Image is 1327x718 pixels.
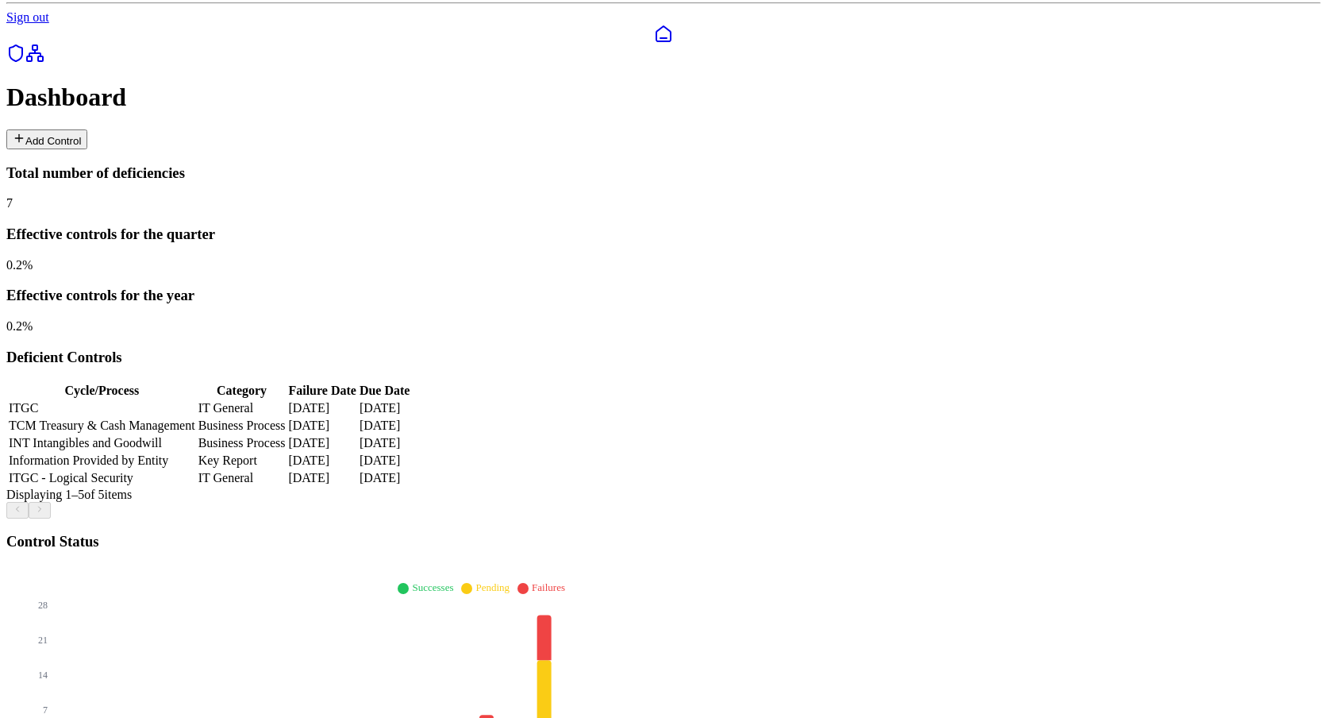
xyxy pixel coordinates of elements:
[29,502,51,519] button: Next
[6,226,1321,243] h3: Effective controls for the quarter
[8,383,196,399] th: Cycle/Process
[43,704,48,716] tspan: 7
[198,383,287,399] th: Category
[532,581,565,593] span: Failures
[6,25,1321,44] a: Dashboard
[287,400,356,416] td: [DATE]
[6,52,25,65] a: SOC
[359,418,411,434] td: [DATE]
[8,418,196,434] td: TCM Treasury & Cash Management
[8,470,196,486] td: ITGC - Logical Security
[8,453,196,469] td: Information Provided by Entity
[6,164,1321,182] h3: Total number of deficiencies
[287,418,356,434] td: [DATE]
[198,400,287,416] td: IT General
[198,453,287,469] td: Key Report
[38,670,48,681] tspan: 14
[25,52,44,65] a: Integrations
[6,488,132,501] span: Displaying 1– 5 of 5 items
[198,470,287,486] td: IT General
[475,581,510,593] span: Pending
[6,83,1321,112] h1: Dashboard
[359,470,411,486] td: [DATE]
[6,258,33,272] span: 0.2 %
[359,435,411,451] td: [DATE]
[6,10,49,24] a: Sign out
[412,581,453,593] span: Successes
[6,129,87,149] button: Add Control
[6,502,29,519] button: Previous
[359,383,411,399] th: Due Date
[359,400,411,416] td: [DATE]
[198,435,287,451] td: Business Process
[6,349,1321,366] h3: Deficient Controls
[359,453,411,469] td: [DATE]
[287,435,356,451] td: [DATE]
[198,418,287,434] td: Business Process
[287,383,356,399] th: Failure Date
[6,319,33,333] span: 0.2 %
[287,453,356,469] td: [DATE]
[6,196,13,210] span: 7
[38,635,48,646] tspan: 21
[8,400,196,416] td: ITGC
[38,600,48,611] tspan: 28
[287,470,356,486] td: [DATE]
[8,435,196,451] td: INT Intangibles and Goodwill
[6,533,1321,550] h3: Control Status
[6,287,1321,304] h3: Effective controls for the year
